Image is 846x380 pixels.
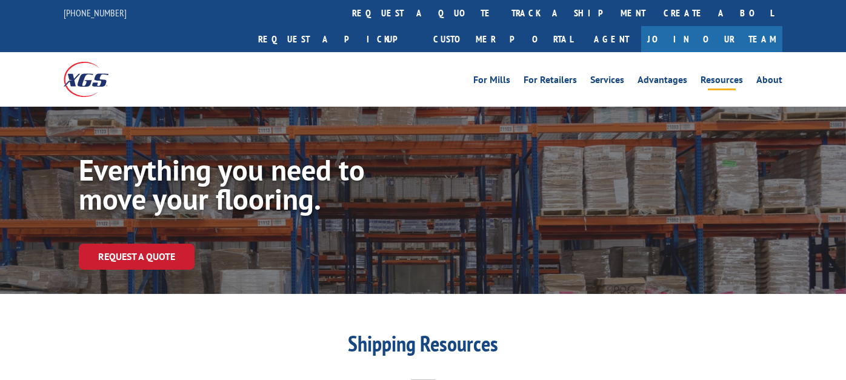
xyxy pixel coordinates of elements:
a: Resources [701,75,743,88]
a: For Retailers [524,75,577,88]
a: Agent [582,26,641,52]
h1: Shipping Resources [181,333,665,361]
a: [PHONE_NUMBER] [64,7,127,19]
a: Join Our Team [641,26,782,52]
a: For Mills [473,75,510,88]
a: Customer Portal [424,26,582,52]
h1: Everything you need to move your flooring. [79,155,442,219]
a: Advantages [638,75,687,88]
a: Request a pickup [249,26,424,52]
a: Services [590,75,624,88]
a: Request a Quote [79,244,195,270]
a: About [756,75,782,88]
